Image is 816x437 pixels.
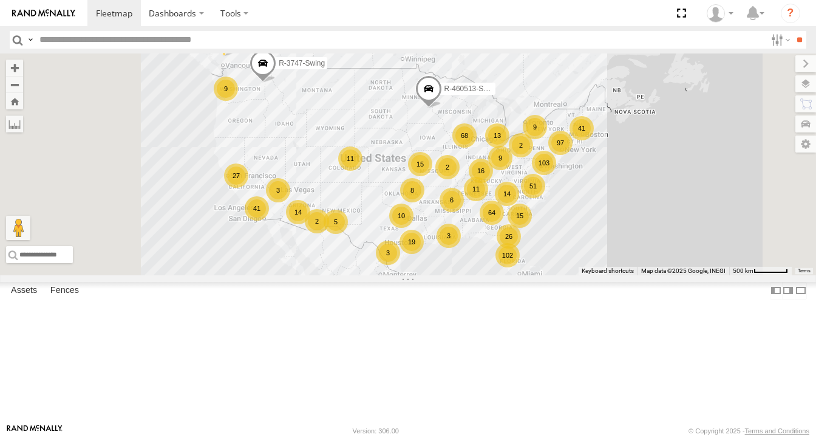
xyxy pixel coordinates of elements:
[729,267,792,275] button: Map Scale: 500 km per 53 pixels
[702,4,738,22] div: Wibert Ortiz
[569,116,594,140] div: 41
[6,93,23,109] button: Zoom Home
[509,133,533,157] div: 2
[641,267,726,274] span: Map data ©2025 Google, INEGI
[497,224,521,249] div: 26
[770,282,782,300] label: Dock Summary Table to the Left
[5,282,43,299] label: Assets
[214,77,238,101] div: 9
[7,425,63,437] a: Visit our Website
[279,58,325,67] span: R-3747-Swing
[224,163,248,188] div: 27
[437,224,461,248] div: 3
[338,146,362,171] div: 11
[532,151,556,175] div: 103
[521,174,545,198] div: 51
[266,178,290,202] div: 3
[400,178,424,202] div: 8
[6,76,23,93] button: Zoom out
[399,230,424,254] div: 19
[688,427,809,435] div: © Copyright 2025 -
[795,136,816,153] label: Map Settings
[12,9,75,18] img: rand-logo.svg
[480,201,504,225] div: 64
[376,241,400,265] div: 3
[245,196,269,221] div: 41
[548,131,573,155] div: 97
[324,210,348,234] div: 5
[508,204,532,228] div: 15
[6,216,30,240] button: Drag Pegman onto the map to open Street View
[44,282,85,299] label: Fences
[495,182,519,206] div: 14
[582,267,634,275] button: Keyboard shortcuts
[408,152,432,176] div: 15
[733,267,753,274] span: 500 km
[435,155,460,179] div: 2
[6,60,23,76] button: Zoom in
[781,4,800,23] i: ?
[444,84,498,93] span: R-460513-Swing
[766,31,792,49] label: Search Filter Options
[798,269,811,274] a: Terms
[25,31,35,49] label: Search Query
[485,123,509,148] div: 13
[488,146,512,170] div: 9
[452,123,477,148] div: 68
[389,204,413,228] div: 10
[523,115,547,139] div: 9
[440,188,464,212] div: 6
[6,115,23,132] label: Measure
[469,159,493,183] div: 16
[286,200,310,224] div: 14
[495,243,520,267] div: 102
[745,427,809,435] a: Terms and Conditions
[305,209,329,233] div: 2
[353,427,399,435] div: Version: 306.00
[782,282,794,300] label: Dock Summary Table to the Right
[464,177,488,201] div: 11
[795,282,807,300] label: Hide Summary Table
